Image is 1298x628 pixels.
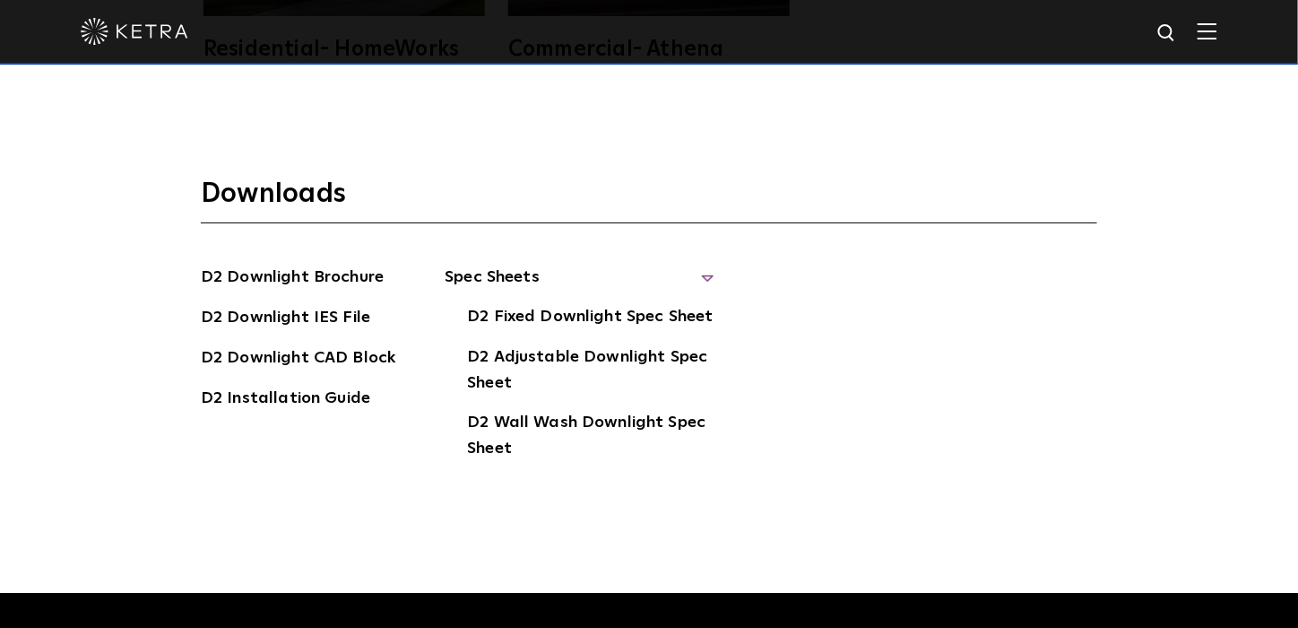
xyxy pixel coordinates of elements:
a: D2 Wall Wash Downlight Spec Sheet [467,410,714,465]
img: search icon [1156,22,1179,45]
span: Spec Sheets [445,265,714,304]
a: D2 Downlight Brochure [201,265,384,293]
a: D2 Downlight CAD Block [201,345,395,374]
img: ketra-logo-2019-white [81,18,188,45]
a: D2 Fixed Downlight Spec Sheet [467,304,713,333]
h3: Downloads [201,177,1097,223]
a: D2 Adjustable Downlight Spec Sheet [467,345,714,399]
img: Hamburger%20Nav.svg [1198,22,1217,39]
a: D2 Downlight IES File [201,305,370,334]
a: D2 Installation Guide [201,386,370,414]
